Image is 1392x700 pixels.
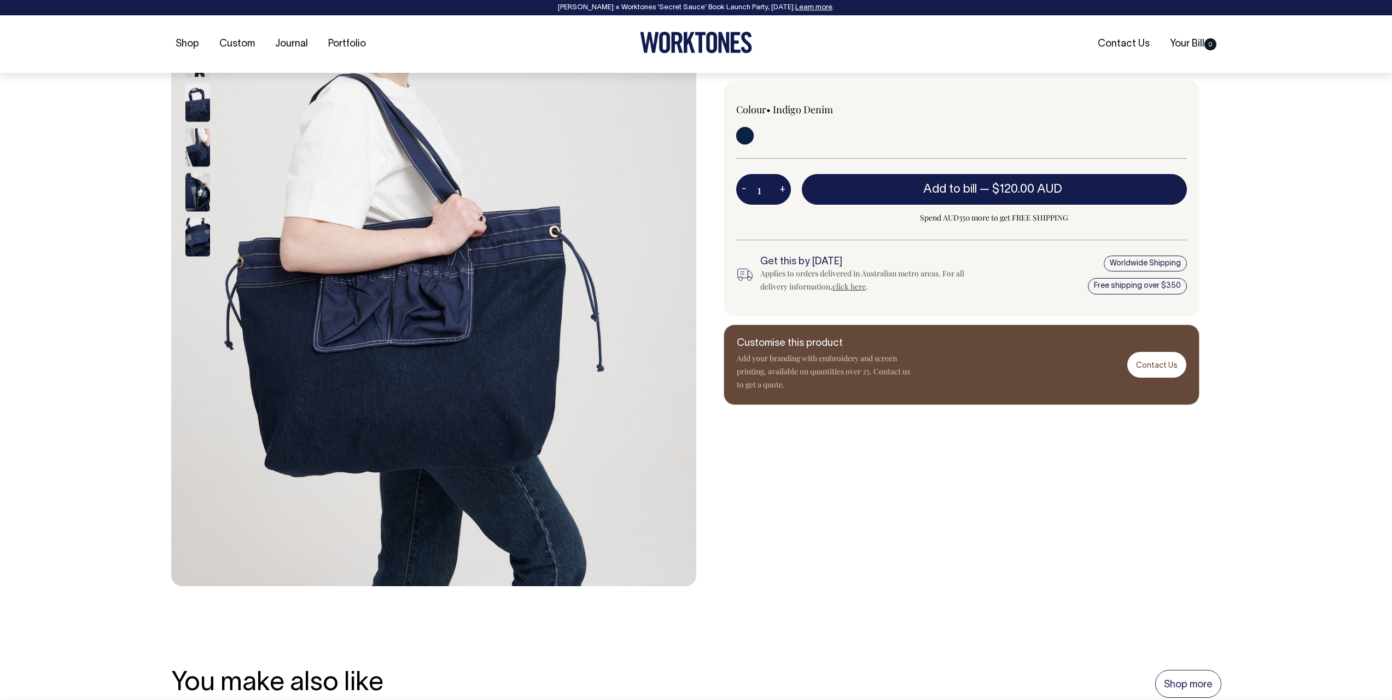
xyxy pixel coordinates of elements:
[795,4,832,11] a: Learn more
[1155,670,1221,698] a: Shop more
[171,35,203,53] a: Shop
[737,352,912,391] p: Add your branding with embroidery and screen printing, available on quantities over 25. Contact u...
[1127,352,1186,378] a: Contact Us
[760,267,982,293] div: Applies to orders delivered in Australian metro areas. For all delivery information, .
[1093,35,1154,53] a: Contact Us
[185,129,210,167] img: indigo-denim
[11,4,1381,11] div: [PERSON_NAME] × Worktones ‘Secret Sauce’ Book Launch Party, [DATE]. .
[980,184,1065,195] span: —
[1204,38,1216,50] span: 0
[766,103,771,116] span: •
[802,174,1187,205] button: Add to bill —$120.00 AUD
[185,39,210,77] img: indigo-denim
[737,338,912,349] h6: Customise this product
[802,211,1187,224] span: Spend AUD350 more to get FREE SHIPPING
[773,103,833,116] label: Indigo Denim
[1166,35,1221,53] a: Your Bill0
[324,35,370,53] a: Portfolio
[760,257,982,268] h6: Get this by [DATE]
[736,103,917,116] div: Colour
[992,184,1062,195] span: $120.00 AUD
[774,178,791,200] button: +
[215,35,259,53] a: Custom
[923,184,977,195] span: Add to bill
[832,281,866,292] a: click here
[185,84,210,122] img: indigo-denim
[185,173,210,212] img: indigo-denim
[736,178,752,200] button: -
[171,669,383,698] h3: You make also like
[185,218,210,257] img: indigo-denim
[271,35,312,53] a: Journal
